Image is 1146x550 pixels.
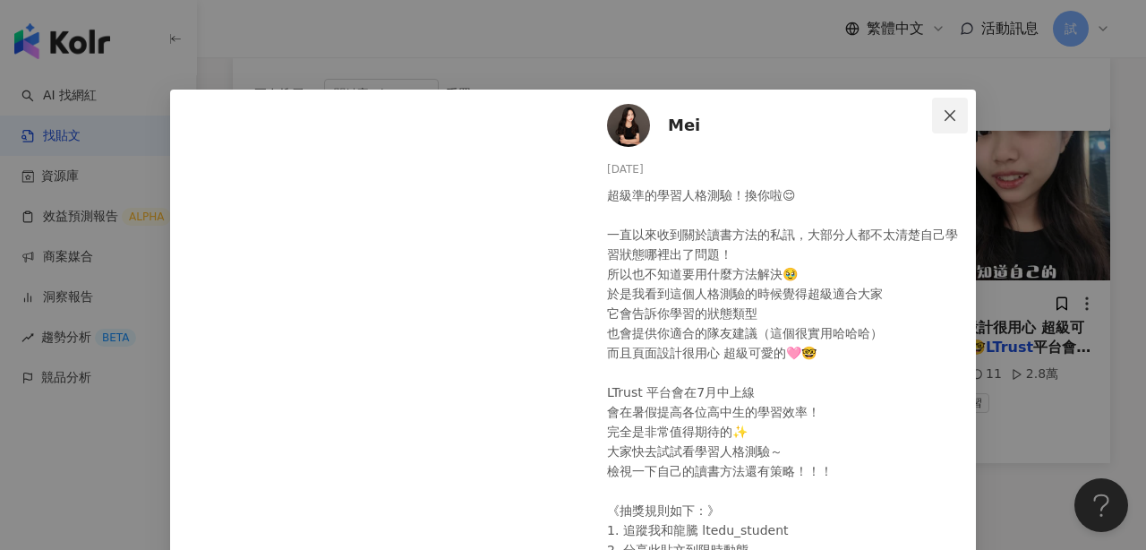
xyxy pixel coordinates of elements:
a: KOL AvatarMei [607,104,936,147]
button: Close [932,98,968,133]
span: close [943,108,957,123]
span: Mei [668,113,700,138]
img: KOL Avatar [607,104,650,147]
div: [DATE] [607,161,962,178]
